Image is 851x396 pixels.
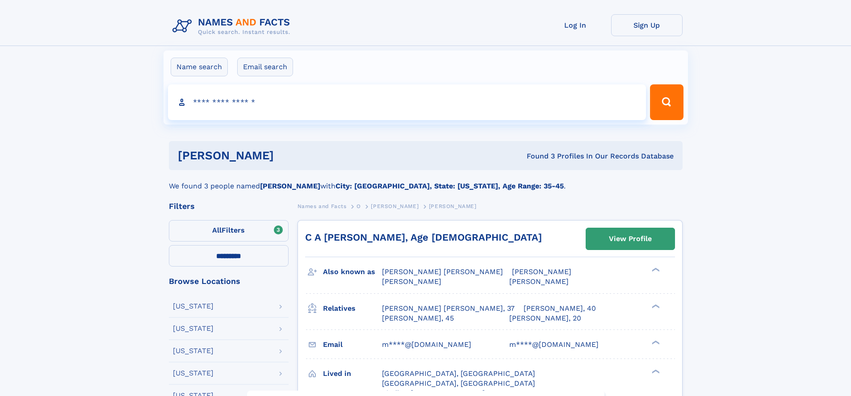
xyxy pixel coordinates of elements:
[237,58,293,76] label: Email search
[356,200,361,212] a: O
[524,304,596,313] a: [PERSON_NAME], 40
[260,182,320,190] b: [PERSON_NAME]
[212,226,222,234] span: All
[650,339,660,345] div: ❯
[323,337,382,352] h3: Email
[382,277,441,286] span: [PERSON_NAME]
[173,325,214,332] div: [US_STATE]
[169,277,289,285] div: Browse Locations
[298,200,347,212] a: Names and Facts
[371,200,419,212] a: [PERSON_NAME]
[382,369,535,378] span: [GEOGRAPHIC_DATA], [GEOGRAPHIC_DATA]
[171,58,228,76] label: Name search
[382,379,535,388] span: [GEOGRAPHIC_DATA], [GEOGRAPHIC_DATA]
[509,313,581,323] a: [PERSON_NAME], 20
[382,313,454,323] a: [PERSON_NAME], 45
[650,368,660,374] div: ❯
[509,277,569,286] span: [PERSON_NAME]
[173,347,214,354] div: [US_STATE]
[371,203,419,209] span: [PERSON_NAME]
[650,84,683,120] button: Search Button
[323,366,382,381] h3: Lived in
[323,301,382,316] h3: Relatives
[173,303,214,310] div: [US_STATE]
[168,84,646,120] input: search input
[650,303,660,309] div: ❯
[429,203,477,209] span: [PERSON_NAME]
[169,220,289,242] label: Filters
[356,203,361,209] span: O
[323,264,382,279] h3: Also known as
[382,304,515,313] a: [PERSON_NAME] [PERSON_NAME], 37
[512,267,571,276] span: [PERSON_NAME]
[335,182,564,190] b: City: [GEOGRAPHIC_DATA], State: [US_STATE], Age Range: 35-45
[169,170,683,192] div: We found 3 people named with .
[178,150,400,161] h1: [PERSON_NAME]
[650,267,660,273] div: ❯
[382,267,503,276] span: [PERSON_NAME] [PERSON_NAME]
[400,151,674,161] div: Found 3 Profiles In Our Records Database
[609,229,652,249] div: View Profile
[169,202,289,210] div: Filters
[305,232,542,243] a: C A [PERSON_NAME], Age [DEMOGRAPHIC_DATA]
[611,14,683,36] a: Sign Up
[540,14,611,36] a: Log In
[586,228,675,250] a: View Profile
[169,14,298,38] img: Logo Names and Facts
[173,370,214,377] div: [US_STATE]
